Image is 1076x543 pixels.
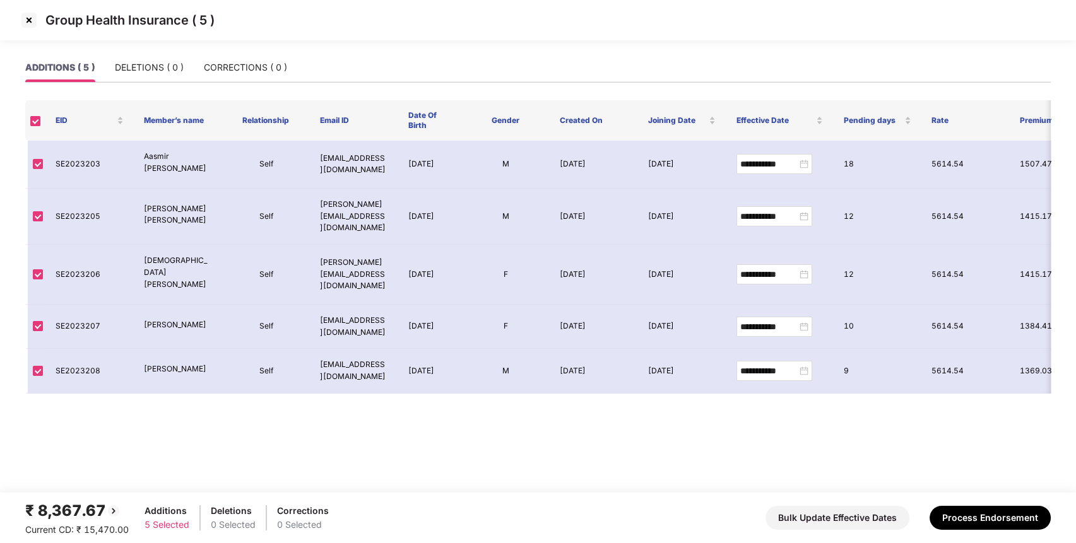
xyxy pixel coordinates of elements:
button: Bulk Update Effective Dates [766,506,909,530]
th: Created On [550,100,638,141]
th: Gender [461,100,550,141]
div: 0 Selected [211,518,256,532]
td: [PERSON_NAME][EMAIL_ADDRESS][DOMAIN_NAME] [310,189,398,245]
th: Effective Date [726,100,833,141]
td: [DATE] [638,305,726,349]
span: Joining Date [648,115,707,126]
td: [DATE] [550,349,638,394]
td: 10 [834,305,922,349]
div: 0 Selected [277,518,329,532]
p: [PERSON_NAME] [PERSON_NAME] [144,203,212,227]
td: [DATE] [550,141,638,189]
th: Date Of Birth [398,100,461,141]
td: Self [222,189,310,245]
img: svg+xml;base64,PHN2ZyBpZD0iQ3Jvc3MtMzJ4MzIiIHhtbG5zPSJodHRwOi8vd3d3LnczLm9yZy8yMDAwL3N2ZyIgd2lkdG... [19,10,39,30]
th: Pending days [833,100,921,141]
td: [PERSON_NAME][EMAIL_ADDRESS][DOMAIN_NAME] [310,245,398,305]
td: 18 [834,141,922,189]
td: M [461,189,550,245]
img: svg+xml;base64,PHN2ZyBpZD0iQmFjay0yMHgyMCIgeG1sbnM9Imh0dHA6Ly93d3cudzMub3JnLzIwMDAvc3ZnIiB3aWR0aD... [106,503,121,518]
p: [PERSON_NAME] [144,319,212,331]
td: SE2023207 [45,305,134,349]
p: Group Health Insurance ( 5 ) [45,13,215,28]
span: Effective Date [736,115,813,126]
p: Aasmir [PERSON_NAME] [144,151,212,175]
td: [DATE] [398,141,461,189]
td: M [461,141,550,189]
td: [DATE] [638,245,726,305]
th: Email ID [310,100,398,141]
p: [PERSON_NAME] [144,363,212,375]
div: Corrections [277,504,329,518]
td: [DATE] [398,305,461,349]
td: Self [222,141,310,189]
span: Current CD: ₹ 15,470.00 [25,524,129,535]
td: F [461,305,550,349]
td: Self [222,349,310,394]
div: CORRECTIONS ( 0 ) [204,61,287,74]
span: EID [56,115,114,126]
th: Relationship [222,100,310,141]
td: [EMAIL_ADDRESS][DOMAIN_NAME] [310,349,398,394]
td: [DATE] [550,305,638,349]
td: [DATE] [550,245,638,305]
td: [EMAIL_ADDRESS][DOMAIN_NAME] [310,305,398,349]
th: Joining Date [638,100,726,141]
td: F [461,245,550,305]
td: 5614.54 [921,189,1010,245]
td: [DATE] [638,141,726,189]
td: 5614.54 [921,305,1010,349]
td: Self [222,245,310,305]
span: Pending days [843,115,902,126]
td: 5614.54 [921,349,1010,394]
td: [EMAIL_ADDRESS][DOMAIN_NAME] [310,141,398,189]
div: Deletions [211,504,256,518]
td: 5614.54 [921,245,1010,305]
td: SE2023203 [45,141,134,189]
p: [DEMOGRAPHIC_DATA][PERSON_NAME] [144,255,212,291]
td: [DATE] [638,349,726,394]
td: 12 [834,189,922,245]
td: 12 [834,245,922,305]
td: Self [222,305,310,349]
div: Additions [145,504,189,518]
div: ADDITIONS ( 5 ) [25,61,95,74]
button: Process Endorsement [930,506,1051,530]
th: EID [45,100,134,141]
td: [DATE] [398,349,461,394]
td: 5614.54 [921,141,1010,189]
td: [DATE] [638,189,726,245]
td: M [461,349,550,394]
th: Member’s name [134,100,222,141]
th: Rate [921,100,1010,141]
td: SE2023205 [45,189,134,245]
td: [DATE] [550,189,638,245]
div: DELETIONS ( 0 ) [115,61,184,74]
td: [DATE] [398,245,461,305]
td: [DATE] [398,189,461,245]
td: SE2023206 [45,245,134,305]
div: 5 Selected [145,518,189,532]
div: ₹ 8,367.67 [25,499,129,523]
td: 9 [834,349,922,394]
td: SE2023208 [45,349,134,394]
